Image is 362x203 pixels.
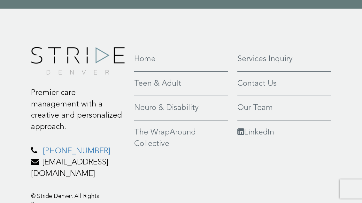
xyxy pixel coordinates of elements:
[31,87,125,133] p: Premier care management with a creative and personalized approach.
[31,47,125,75] img: footer-logo.png
[134,54,228,65] a: Home
[237,127,331,138] a: LinkedIn
[134,127,228,149] a: The WrapAround Collective
[43,147,110,155] a: [PHONE_NUMBER]
[134,78,228,90] a: Teen & Adult
[31,146,125,180] p: [EMAIL_ADDRESS][DOMAIN_NAME]
[237,102,331,114] a: Our Team
[237,54,331,65] a: Services Inquiry
[134,102,228,114] a: Neuro & Disability
[237,78,331,90] a: Contact Us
